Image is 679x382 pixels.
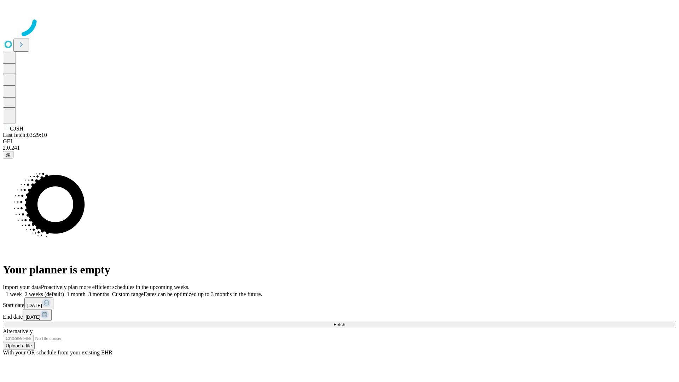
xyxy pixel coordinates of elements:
[24,297,53,309] button: [DATE]
[3,263,676,276] h1: Your planner is empty
[3,349,112,355] span: With your OR schedule from your existing EHR
[3,309,676,321] div: End date
[144,291,262,297] span: Dates can be optimized up to 3 months in the future.
[3,151,13,158] button: @
[25,291,64,297] span: 2 weeks (default)
[3,342,35,349] button: Upload a file
[3,328,33,334] span: Alternatively
[88,291,109,297] span: 3 months
[25,314,40,320] span: [DATE]
[23,309,52,321] button: [DATE]
[3,321,676,328] button: Fetch
[3,297,676,309] div: Start date
[41,284,190,290] span: Proactively plan more efficient schedules in the upcoming weeks.
[3,284,41,290] span: Import your data
[6,152,11,157] span: @
[3,138,676,145] div: GEI
[333,322,345,327] span: Fetch
[67,291,86,297] span: 1 month
[27,303,42,308] span: [DATE]
[3,132,47,138] span: Last fetch: 03:29:10
[112,291,144,297] span: Custom range
[10,126,23,132] span: GJSH
[3,145,676,151] div: 2.0.241
[6,291,22,297] span: 1 week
